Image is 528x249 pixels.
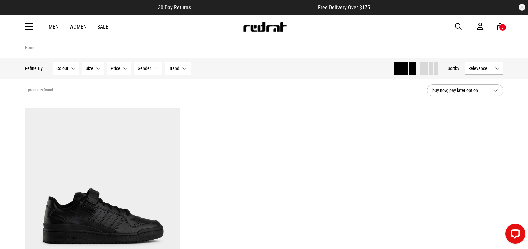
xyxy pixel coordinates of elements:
[49,24,59,30] a: Men
[107,62,131,75] button: Price
[25,88,53,93] span: 1 products found
[53,62,79,75] button: Colour
[168,66,179,71] span: Brand
[25,45,35,50] a: Home
[318,4,370,11] span: Free Delivery Over $175
[204,4,305,11] iframe: Customer reviews powered by Trustpilot
[138,66,151,71] span: Gender
[500,221,528,249] iframe: LiveChat chat widget
[82,62,104,75] button: Size
[448,64,459,72] button: Sortby
[158,4,191,11] span: 30 Day Returns
[134,62,162,75] button: Gender
[111,66,120,71] span: Price
[69,24,87,30] a: Women
[497,23,503,30] a: 3
[427,84,503,96] button: buy now, pay later option
[86,66,93,71] span: Size
[56,66,68,71] span: Colour
[455,66,459,71] span: by
[502,25,504,30] div: 3
[243,22,287,32] img: Redrat logo
[165,62,191,75] button: Brand
[468,66,492,71] span: Relevance
[465,62,503,75] button: Relevance
[432,86,488,94] span: buy now, pay later option
[97,24,108,30] a: Sale
[25,66,43,71] p: Refine By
